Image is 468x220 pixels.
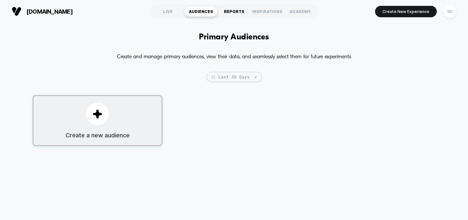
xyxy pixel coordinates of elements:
[12,7,21,16] img: Visually logo
[184,6,217,17] div: AUDIENCES
[217,6,251,17] div: REPORTS
[251,6,284,17] div: INSPIRATIONS
[284,6,317,17] div: ACADEMY
[444,5,456,18] div: SK
[212,76,215,79] img: calendar
[442,5,458,18] button: SK
[93,109,102,119] img: plus
[375,6,437,17] button: Create New Experience
[117,52,351,62] p: Create and manage primary audiences, view their data, and seamlessly select them for future exper...
[199,33,269,42] h1: Primary Audiences
[26,8,73,15] span: [DOMAIN_NAME]
[10,6,75,17] button: [DOMAIN_NAME]
[151,6,184,17] div: LIVE
[66,132,130,139] span: Create a new audience
[32,95,162,146] button: plusCreate a new audience
[206,72,262,82] span: Last 30 Days
[254,76,257,78] img: end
